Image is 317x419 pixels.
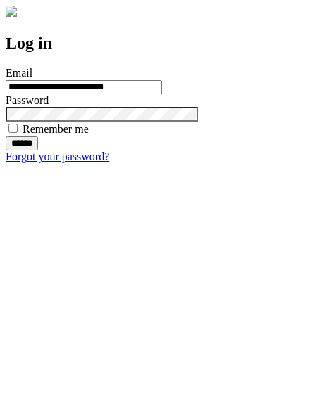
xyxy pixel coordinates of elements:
h2: Log in [6,34,311,53]
img: logo-4e3dc11c47720685a147b03b5a06dd966a58ff35d612b21f08c02c0306f2b779.png [6,6,17,17]
a: Forgot your password? [6,150,109,162]
label: Email [6,67,32,79]
label: Remember me [23,123,89,135]
label: Password [6,94,49,106]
